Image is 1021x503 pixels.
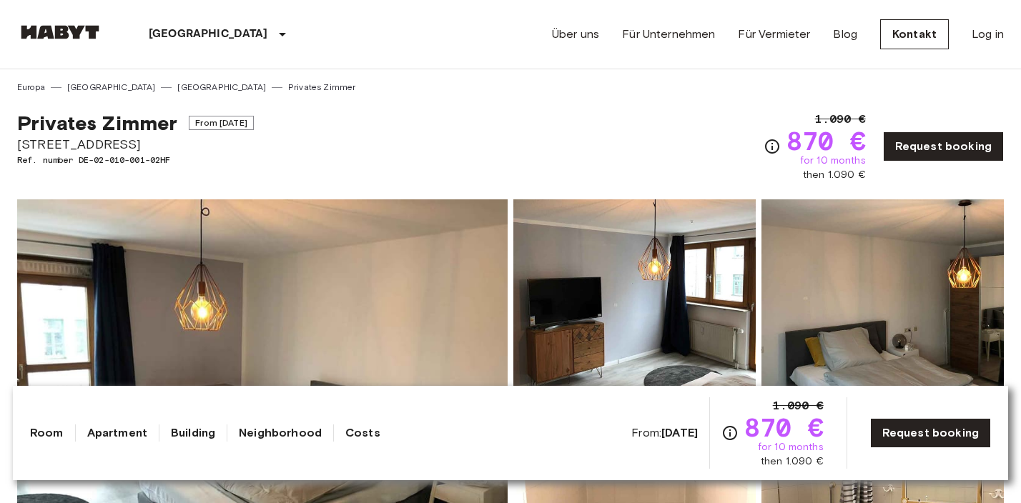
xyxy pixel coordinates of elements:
span: 1.090 € [773,397,824,414]
a: Kontakt [880,19,949,49]
svg: Check cost overview for full price breakdown. Please note that discounts apply to new joiners onl... [721,424,739,442]
img: Picture of unit DE-02-010-001-02HF [761,199,1004,387]
a: Costs [345,424,380,442]
span: Privates Zimmer [17,111,177,135]
span: then 1.090 € [761,454,824,469]
a: Request booking [883,131,1004,161]
a: Room [30,424,64,442]
span: for 10 months [758,440,824,454]
a: Für Vermieter [738,26,810,43]
a: Über uns [552,26,599,43]
p: [GEOGRAPHIC_DATA] [149,26,268,43]
span: Ref. number DE-02-010-001-02HF [17,154,254,166]
a: Europa [17,81,45,94]
a: Privates Zimmer [288,81,355,94]
a: Neighborhood [239,424,322,442]
span: 870 € [744,414,824,440]
a: Blog [833,26,857,43]
a: Für Unternehmen [622,26,715,43]
a: Apartment [87,424,147,442]
span: From: [631,425,698,441]
a: [GEOGRAPHIC_DATA] [177,81,266,94]
a: Building [171,424,215,442]
span: 870 € [786,128,866,154]
span: From [DATE] [189,116,254,130]
span: then 1.090 € [803,168,866,182]
span: for 10 months [800,154,866,168]
span: [STREET_ADDRESS] [17,135,254,154]
a: Log in [972,26,1004,43]
a: [GEOGRAPHIC_DATA] [67,81,156,94]
img: Habyt [17,25,103,39]
svg: Check cost overview for full price breakdown. Please note that discounts apply to new joiners onl... [764,138,781,155]
a: Request booking [870,418,991,448]
span: 1.090 € [815,111,866,128]
b: [DATE] [661,426,698,439]
img: Picture of unit DE-02-010-001-02HF [513,199,756,387]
